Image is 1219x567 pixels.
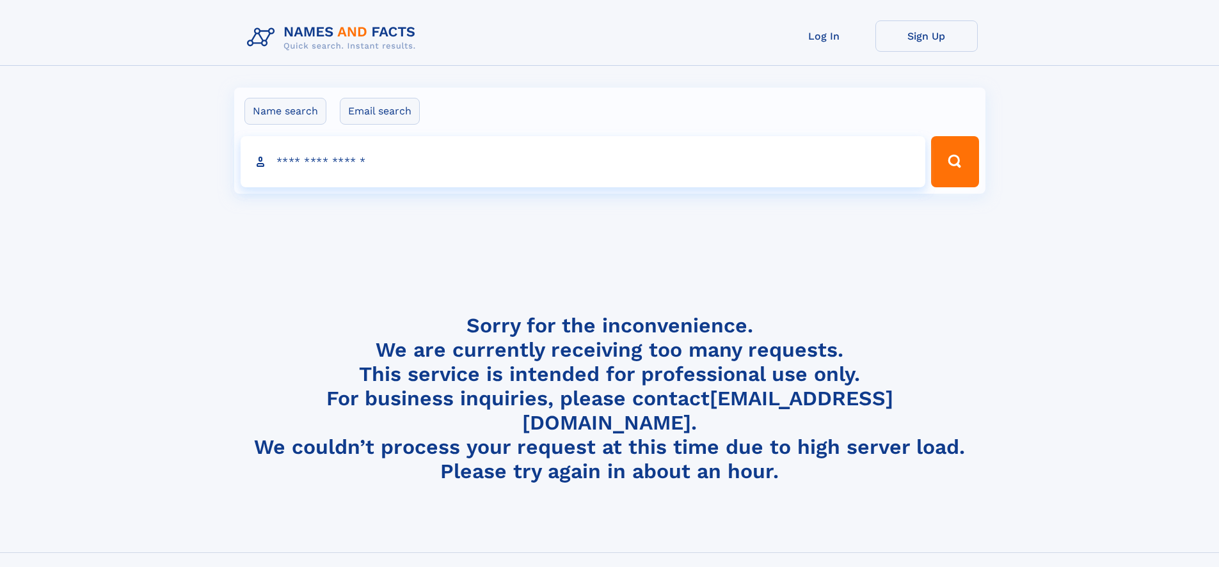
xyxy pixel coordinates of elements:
[773,20,875,52] a: Log In
[875,20,978,52] a: Sign Up
[522,386,893,435] a: [EMAIL_ADDRESS][DOMAIN_NAME]
[241,136,926,187] input: search input
[242,313,978,484] h4: Sorry for the inconvenience. We are currently receiving too many requests. This service is intend...
[931,136,978,187] button: Search Button
[340,98,420,125] label: Email search
[242,20,426,55] img: Logo Names and Facts
[244,98,326,125] label: Name search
